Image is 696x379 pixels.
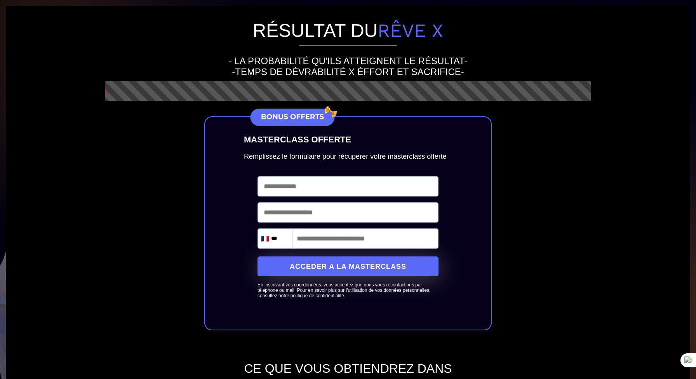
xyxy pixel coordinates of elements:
[258,256,438,276] button: ACCEDER A LA MASTERCLASS
[261,236,269,242] img: fr
[244,133,452,147] text: MASTERCLASS OFFERTE
[105,88,108,95] text: 1
[244,151,452,163] text: Remplissez le formulaire pour récuperer votre masterclass offerte
[378,19,443,42] span: rêve X
[258,280,438,298] text: En inscrivant vos coordonnées, vous acceptez que nous vous recontactions par téléphone ou mail. P...
[244,104,341,131] img: 63b5f0a7b40b8c575713f71412baadad_BONUS_OFFERTS.png
[105,52,591,81] h2: - LA PROBABILITÉ QU'ILS ATTEIGNENT LE RÉSULTAT- -TEMPS DE DÉVRABILITÉ X ÉFFORT ET SACRIFICE-
[105,16,591,46] h1: Résultat du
